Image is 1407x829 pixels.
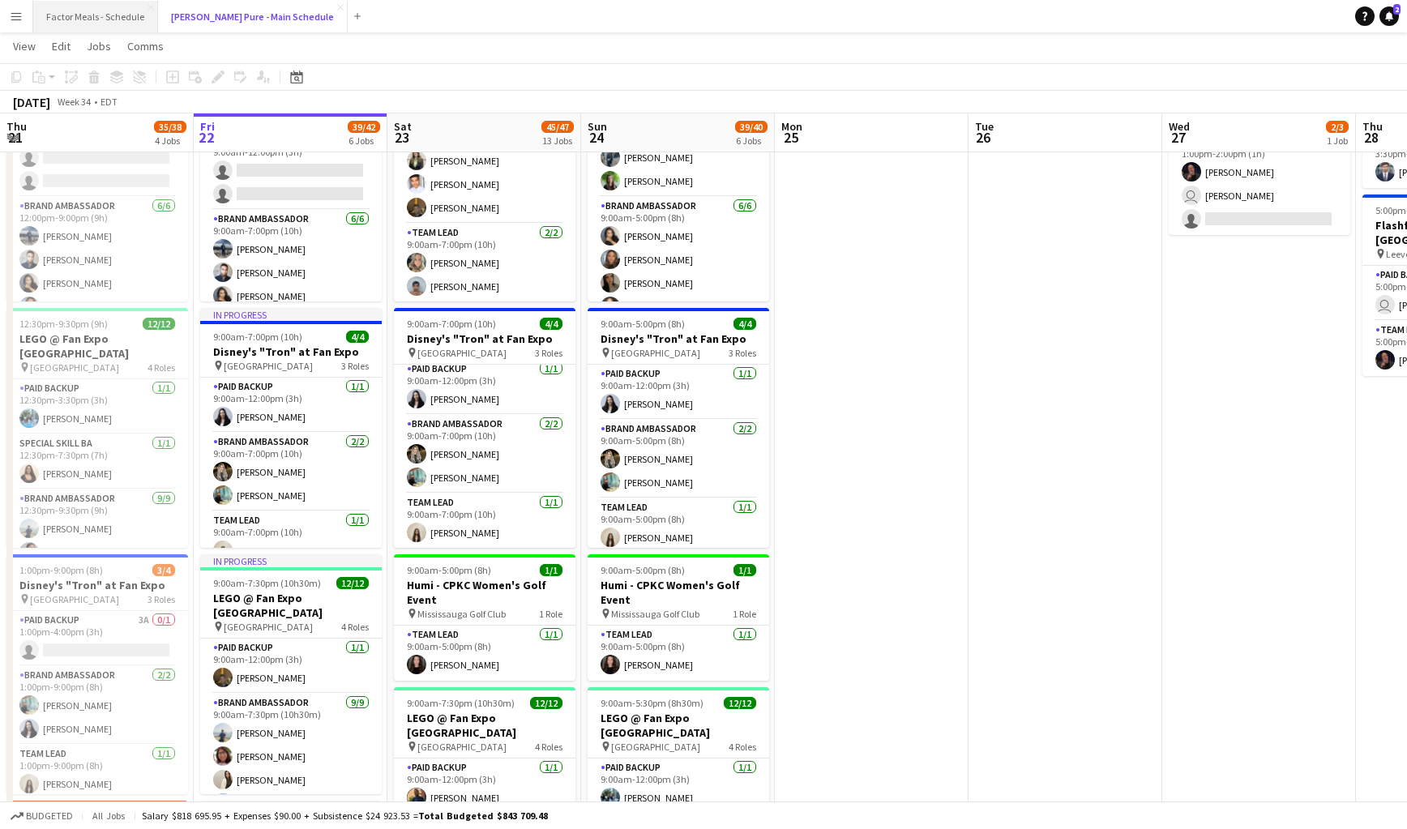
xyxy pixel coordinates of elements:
h3: Disney's "Tron" at Fan Expo [394,331,575,346]
div: 13 Jobs [542,135,573,147]
span: 45/47 [541,121,574,133]
app-card-role: Paid Backup1/19:00am-12:00pm (3h)[PERSON_NAME] [588,365,769,420]
app-card-role: Brand Ambassador2/29:00am-7:00pm (10h)[PERSON_NAME][PERSON_NAME] [394,415,575,494]
span: 4/4 [540,318,562,330]
span: 23 [391,128,412,147]
span: 4/4 [346,331,369,343]
span: Edit [52,39,71,53]
span: 2/3 [1326,121,1349,133]
span: 4 Roles [341,621,369,633]
app-card-role: Team Lead1/11:00pm-9:00pm (8h)[PERSON_NAME] [6,745,188,800]
span: 9:00am-7:00pm (10h) [407,318,496,330]
span: Thu [1362,119,1383,134]
span: Total Budgeted $843 709.48 [418,810,548,822]
span: 4/4 [733,318,756,330]
h3: LEGO @ Fan Expo [GEOGRAPHIC_DATA] [588,711,769,740]
span: [GEOGRAPHIC_DATA] [30,361,119,374]
span: 39/42 [348,121,380,133]
app-card-role: Paid Backup1/112:30pm-3:30pm (3h)[PERSON_NAME] [6,379,188,434]
div: Salary $818 695.95 + Expenses $90.00 + Subsistence $24 923.53 = [142,810,548,822]
span: 3 Roles [148,593,175,605]
app-job-card: 9:00am-5:00pm (8h)1/1Humi - CPKC Women's Golf Event Mississauga Golf Club1 RoleTeam Lead1/19:00am... [588,554,769,681]
app-job-card: 9:00am-5:00pm (8h)4/4Disney's "Tron" at Fan Expo [GEOGRAPHIC_DATA]3 RolesPaid Backup1/19:00am-12:... [588,308,769,548]
h3: Disney's "Tron" at Fan Expo [588,331,769,346]
span: 35/38 [154,121,186,133]
app-job-card: 9:00am-5:00pm (8h)21/21Disney Fan Expo MTCC5 RolesPaid Backup2/29:00am-12:00pm (3h)[PERSON_NAME][... [588,62,769,301]
span: Mississauga Golf Club [417,608,506,620]
div: In progress [200,308,382,321]
div: [DATE] [13,94,50,110]
span: Sun [588,119,607,134]
h3: Humi - CPKC Women's Golf Event [588,578,769,607]
span: 9:00am-5:00pm (8h) [601,318,685,330]
app-card-role: Brand Ambassador2/21:00pm-9:00pm (8h)[PERSON_NAME][PERSON_NAME] [6,666,188,745]
app-job-card: 9:00am-5:00pm (8h)1/1Humi - CPKC Women's Golf Event Mississauga Golf Club1 RoleTeam Lead1/19:00am... [394,554,575,681]
span: 1 Role [539,608,562,620]
app-job-card: 12:30pm-9:30pm (9h)12/12LEGO @ Fan Expo [GEOGRAPHIC_DATA] [GEOGRAPHIC_DATA]4 RolesPaid Backup1/11... [6,308,188,548]
span: 12/12 [724,697,756,709]
span: 9:00am-5:00pm (8h) [601,564,685,576]
div: 6 Jobs [736,135,767,147]
app-card-role: Paid Backup1/19:00am-12:00pm (3h)[PERSON_NAME] [200,378,382,433]
span: 1 Role [733,608,756,620]
div: 9:00am-7:00pm (10h)20/21Disney Fan Expo MTCC5 Roles[PERSON_NAME]Brand Ambassador5/59:00am-7:00pm ... [394,62,575,301]
app-card-role: Special Skill BA1/112:30pm-7:30pm (7h)[PERSON_NAME] [6,434,188,489]
app-card-role: Brand Ambassador9/912:30pm-9:30pm (9h)[PERSON_NAME][PERSON_NAME] [6,489,188,737]
span: [GEOGRAPHIC_DATA] [224,360,313,372]
span: 9:00am-7:30pm (10h30m) [213,577,321,589]
span: [GEOGRAPHIC_DATA] [417,741,507,753]
a: Jobs [80,36,118,57]
span: 25 [779,128,802,147]
app-card-role: Brand Ambassador2/29:00am-7:00pm (10h)[PERSON_NAME][PERSON_NAME] [200,433,382,511]
span: Fri [200,119,215,134]
span: 26 [973,128,994,147]
span: 9:00am-5:00pm (8h) [407,564,491,576]
span: 1/1 [540,564,562,576]
app-card-role: Team Lead1/19:00am-7:00pm (10h)[PERSON_NAME] [200,511,382,566]
app-card-role: Paid Backup1/19:00am-12:00pm (3h)[PERSON_NAME] [394,758,575,814]
span: 3 Roles [729,347,756,359]
app-job-card: In progress9:00am-7:00pm (10h)19/21Disney Fan Expo MTCC5 RolesPaid Backup1I17A0/29:00am-12:00pm (... [200,62,382,301]
span: 4 Roles [729,741,756,753]
app-job-card: In progress9:00am-7:00pm (10h)4/4Disney's "Tron" at Fan Expo [GEOGRAPHIC_DATA]3 RolesPaid Backup1... [200,308,382,548]
div: 6 Jobs [349,135,379,147]
a: View [6,36,42,57]
app-job-card: 9:00am-7:00pm (10h)4/4Disney's "Tron" at Fan Expo [GEOGRAPHIC_DATA]3 RolesPaid Backup1/19:00am-12... [394,308,575,548]
app-card-role: Team Lead1/19:00am-5:00pm (8h)[PERSON_NAME] [588,498,769,553]
h3: LEGO @ Fan Expo [GEOGRAPHIC_DATA] [6,331,188,361]
span: [GEOGRAPHIC_DATA] [224,621,313,633]
span: Thu [6,119,27,134]
span: All jobs [89,810,128,822]
span: 9:00am-7:30pm (10h30m) [407,697,515,709]
app-job-card: 12:00pm-9:00pm (9h)19/21Disney Fan Expo MTCC5 RolesPaid Backup17A0/212:00pm-3:00pm (3h) Brand Amb... [6,62,188,301]
app-card-role: Brand Ambassador2/29:00am-5:00pm (8h)[PERSON_NAME][PERSON_NAME] [588,420,769,498]
app-card-role: Brand Ambassador6/612:00pm-9:00pm (9h)[PERSON_NAME][PERSON_NAME][PERSON_NAME][PERSON_NAME] [6,197,188,370]
button: Budgeted [8,807,75,825]
app-card-role: Team Lead1/19:00am-5:00pm (8h)[PERSON_NAME] [588,626,769,681]
span: 4 Roles [535,741,562,753]
span: 12:30pm-9:30pm (9h) [19,318,108,330]
span: [GEOGRAPHIC_DATA] [611,347,700,359]
span: Mon [781,119,802,134]
span: 3 Roles [341,360,369,372]
span: 12/12 [143,318,175,330]
app-card-role: Paid Backup1I17A0/29:00am-12:00pm (3h) [200,131,382,210]
app-job-card: 1:00pm-9:00pm (8h)3/4Disney's "Tron" at Fan Expo [GEOGRAPHIC_DATA]3 RolesPaid Backup3A0/11:00pm-4... [6,554,188,794]
span: 9:00am-7:00pm (10h) [213,331,302,343]
span: 1/1 [733,564,756,576]
span: 1:00pm-9:00pm (8h) [19,564,103,576]
app-job-card: In progress9:00am-7:30pm (10h30m)12/12LEGO @ Fan Expo [GEOGRAPHIC_DATA] [GEOGRAPHIC_DATA]4 RolesP... [200,554,382,794]
div: In progress [200,554,382,567]
span: Budgeted [26,810,73,822]
div: EDT [100,96,118,108]
span: 3 Roles [535,347,562,359]
app-card-role: Brand Ambassador6/69:00am-5:00pm (8h)[PERSON_NAME][PERSON_NAME][PERSON_NAME][PERSON_NAME] [588,197,769,370]
span: 12/12 [336,577,369,589]
h3: LEGO @ Fan Expo [GEOGRAPHIC_DATA] [394,711,575,740]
